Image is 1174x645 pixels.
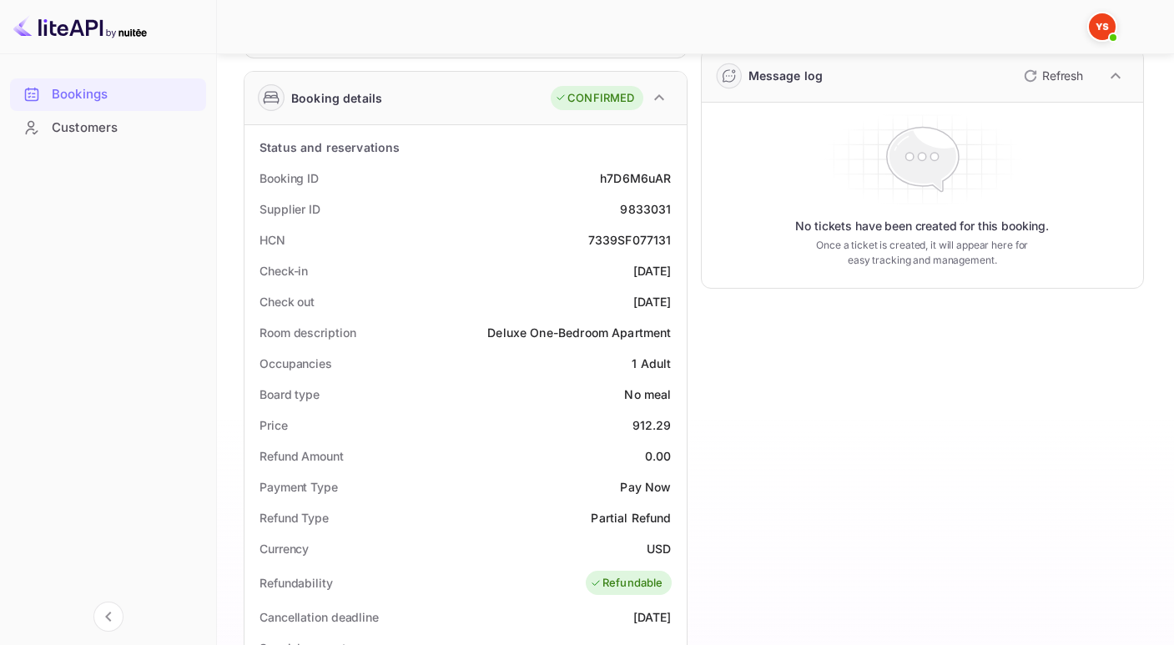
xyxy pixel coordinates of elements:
div: Refund Amount [259,447,344,465]
div: Bookings [10,78,206,111]
div: [DATE] [633,262,672,280]
div: Refundability [259,574,333,592]
div: [DATE] [633,608,672,626]
div: Pay Now [620,478,671,496]
button: Refresh [1014,63,1090,89]
div: 0.00 [645,447,672,465]
div: No meal [624,385,671,403]
div: Board type [259,385,320,403]
div: Status and reservations [259,139,400,156]
img: Yandex Support [1089,13,1116,40]
div: Supplier ID [259,200,320,218]
a: Bookings [10,78,206,109]
div: HCN [259,231,285,249]
div: Bookings [52,85,198,104]
div: Refundable [590,575,663,592]
div: 7339SF077131 [588,231,672,249]
div: Room description [259,324,355,341]
div: Occupancies [259,355,332,372]
div: Check out [259,293,315,310]
div: Customers [10,112,206,144]
div: 9833031 [620,200,671,218]
div: Customers [52,118,198,138]
div: Deluxe One-Bedroom Apartment [487,324,671,341]
div: [DATE] [633,293,672,310]
div: Check-in [259,262,308,280]
div: USD [647,540,671,557]
p: Once a ticket is created, it will appear here for easy tracking and management. [804,238,1040,268]
div: CONFIRMED [555,90,634,107]
p: No tickets have been created for this booking. [795,218,1049,234]
div: Cancellation deadline [259,608,379,626]
div: Refund Type [259,509,329,527]
div: Message log [748,67,824,84]
div: Booking ID [259,169,319,187]
p: Refresh [1042,67,1083,84]
div: Currency [259,540,309,557]
div: Price [259,416,288,434]
div: 1 Adult [632,355,671,372]
div: h7D6M6uAR [600,169,671,187]
button: Collapse navigation [93,602,123,632]
a: Customers [10,112,206,143]
img: LiteAPI logo [13,13,147,40]
div: Booking details [291,89,382,107]
div: Partial Refund [591,509,671,527]
div: 912.29 [632,416,672,434]
div: Payment Type [259,478,338,496]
